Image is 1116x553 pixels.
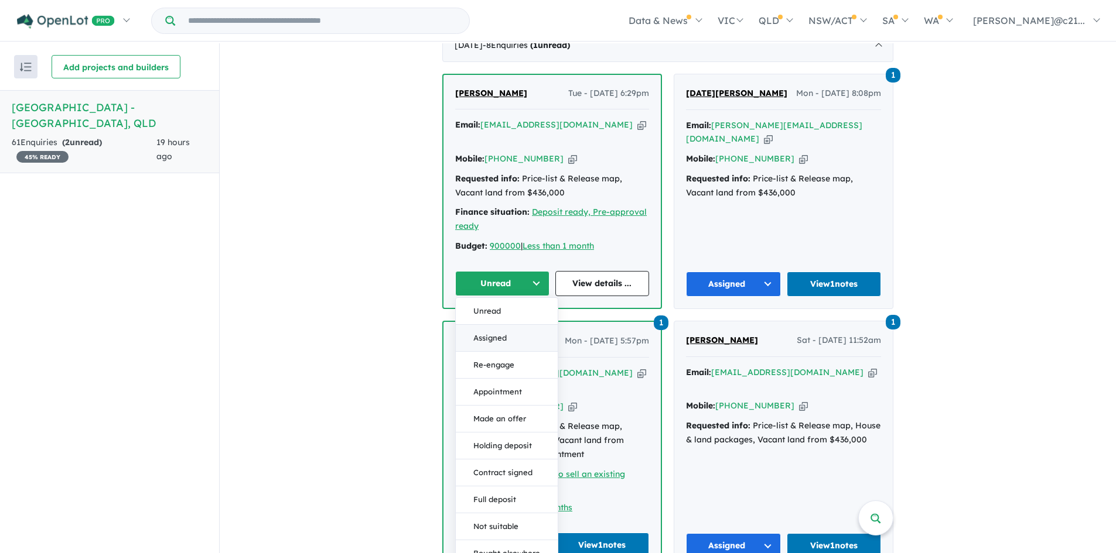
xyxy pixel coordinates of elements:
button: Copy [568,153,577,165]
button: Made an offer [456,406,558,432]
button: Re-engage [456,352,558,379]
a: [PHONE_NUMBER] [715,400,794,411]
a: [PERSON_NAME] [455,87,527,101]
span: Mon - [DATE] 8:08pm [796,87,881,101]
a: View details ... [555,271,650,296]
button: Not suitable [456,513,558,540]
a: [PERSON_NAME] [686,334,758,348]
a: [PHONE_NUMBER] [484,153,564,164]
span: [PERSON_NAME] [686,335,758,345]
div: Price-list & Release map, Vacant land from $436,000 [455,172,649,200]
button: Copy [637,367,646,379]
span: Tue - [DATE] 6:29pm [568,87,649,101]
span: [DATE][PERSON_NAME] [686,88,787,98]
span: [PERSON_NAME] [455,88,527,98]
strong: Mobile: [686,400,715,411]
button: Full deposit [456,486,558,513]
strong: Requested info: [686,173,750,184]
a: [EMAIL_ADDRESS][DOMAIN_NAME] [711,367,864,377]
button: Copy [764,133,773,145]
button: Copy [568,400,577,413]
span: Sat - [DATE] 11:52am [797,334,881,348]
a: [EMAIL_ADDRESS][DOMAIN_NAME] [480,119,633,130]
button: Copy [868,366,877,379]
button: Unread [455,271,550,296]
strong: Requested info: [455,173,520,184]
strong: Email: [455,119,480,130]
span: Mon - [DATE] 5:57pm [565,334,649,348]
img: sort.svg [20,63,32,71]
strong: Mobile: [455,153,484,164]
a: 900000 [490,241,521,251]
span: - 8 Enquir ies [483,40,570,50]
div: [DATE] [442,29,893,62]
strong: Budget: [455,241,487,251]
a: 1 [654,314,668,330]
button: Assigned [686,272,781,297]
button: Copy [799,400,808,412]
span: [PERSON_NAME]@c21... [973,15,1085,26]
strong: Email: [686,120,711,130]
strong: Requested info: [686,420,750,431]
span: 2 [65,137,70,147]
a: Less than 1 month [523,241,594,251]
button: Add projects and builders [52,55,180,78]
button: Appointment [456,379,558,406]
img: Openlot PRO Logo White [17,14,115,29]
span: 19 hours ago [156,137,190,162]
a: 1 [886,67,900,83]
a: [PHONE_NUMBER] [715,153,794,164]
input: Try estate name, suburb, builder or developer [178,8,467,33]
strong: Mobile: [686,153,715,164]
div: Price-list & Release map, House & land packages, Vacant land from $436,000 [686,419,881,447]
button: Contract signed [456,459,558,486]
strong: ( unread) [530,40,570,50]
span: 45 % READY [16,151,69,163]
span: 1 [533,40,538,50]
strong: Finance situation: [455,207,530,217]
button: Assigned [456,325,558,352]
span: 1 [886,68,900,83]
div: 61 Enquir ies [12,136,156,164]
a: [PERSON_NAME][EMAIL_ADDRESS][DOMAIN_NAME] [686,120,862,145]
a: 1 [886,314,900,329]
a: Deposit ready, Pre-approval ready [455,207,647,231]
button: Copy [799,153,808,165]
strong: ( unread) [62,137,102,147]
a: [DATE][PERSON_NAME] [686,87,787,101]
button: Copy [637,119,646,131]
button: Unread [456,298,558,325]
span: 1 [654,315,668,330]
span: 1 [886,315,900,329]
h5: [GEOGRAPHIC_DATA] - [GEOGRAPHIC_DATA] , QLD [12,99,207,131]
strong: Email: [686,367,711,377]
div: Price-list & Release map, Vacant land from $436,000 [686,172,881,200]
button: Holding deposit [456,432,558,459]
a: View1notes [787,272,882,297]
div: | [455,239,649,253]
